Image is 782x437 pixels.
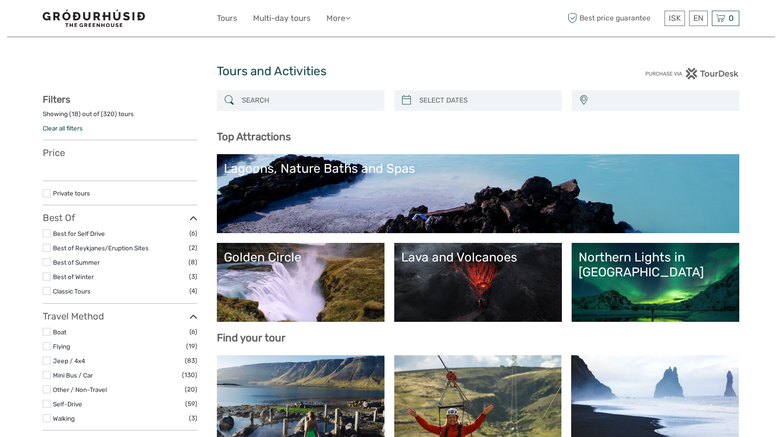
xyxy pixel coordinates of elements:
[224,161,732,226] a: Lagoons, Nature Baths and Spas
[189,413,197,424] span: (3)
[53,230,105,237] a: Best for Self Drive
[253,12,311,25] a: Multi-day tours
[416,92,557,109] input: SELECT DATES
[53,259,100,266] a: Best of Summer
[53,189,90,197] a: Private tours
[103,110,115,118] label: 320
[53,357,85,365] a: Jeep / 4x4
[53,244,149,252] a: Best of Reykjanes/Eruption Sites
[217,332,286,344] b: Find your tour
[401,250,555,265] div: Lava and Volcanoes
[565,11,662,26] span: Best price guarantee
[189,228,197,239] span: (6)
[185,355,197,366] span: (83)
[43,212,197,223] h3: Best Of
[689,11,708,26] div: EN
[217,12,237,25] a: Tours
[217,130,291,143] b: Top Attractions
[189,242,197,253] span: (2)
[645,68,739,79] img: PurchaseViaTourDesk.png
[43,94,70,105] strong: Filters
[185,384,197,395] span: (20)
[579,250,732,315] a: Northern Lights in [GEOGRAPHIC_DATA]
[43,124,83,132] a: Clear all filters
[326,12,351,25] a: More
[43,110,197,124] div: Showing ( ) out of ( ) tours
[72,110,78,118] label: 18
[186,341,197,352] span: (19)
[185,398,197,409] span: (59)
[224,161,732,176] div: Lagoons, Nature Baths and Spas
[43,10,145,27] img: 1578-341a38b5-ce05-4595-9f3d-b8aa3718a0b3_logo_small.jpg
[189,326,197,337] span: (6)
[43,147,197,158] h3: Price
[189,271,197,282] span: (3)
[53,372,93,379] a: Mini Bus / Car
[53,343,70,350] a: Flying
[189,257,197,267] span: (8)
[43,311,197,322] h3: Travel Method
[53,415,75,422] a: Walking
[53,400,82,408] a: Self-Drive
[189,286,197,296] span: (4)
[727,13,735,23] span: 0
[669,13,681,23] span: ISK
[401,250,555,315] a: Lava and Volcanoes
[217,64,565,79] h1: Tours and Activities
[224,250,378,265] div: Golden Circle
[224,250,378,315] a: Golden Circle
[182,370,197,380] span: (130)
[53,273,94,280] a: Best of Winter
[579,250,732,280] div: Northern Lights in [GEOGRAPHIC_DATA]
[238,92,380,109] input: SEARCH
[53,328,66,336] a: Boat
[53,386,107,393] a: Other / Non-Travel
[53,287,91,295] a: Classic Tours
